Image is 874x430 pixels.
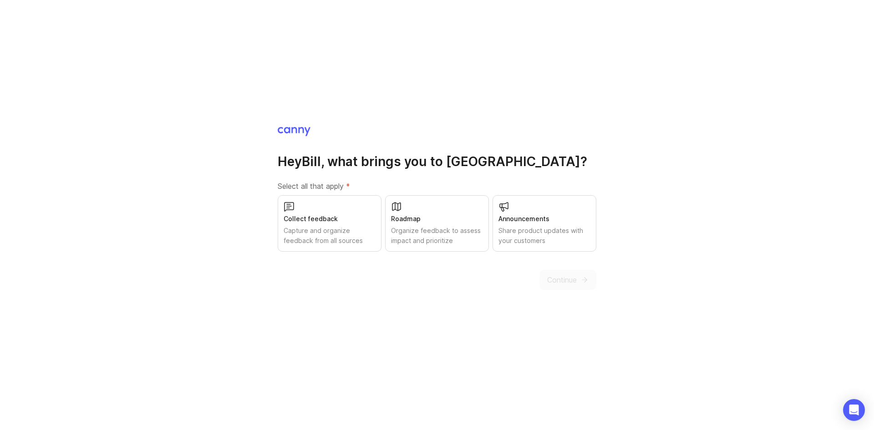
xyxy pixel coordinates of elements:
[278,153,596,170] h1: Hey Bill , what brings you to [GEOGRAPHIC_DATA]?
[391,226,483,246] div: Organize feedback to assess impact and prioritize
[278,181,596,192] label: Select all that apply
[391,214,483,224] div: Roadmap
[493,195,596,252] button: AnnouncementsShare product updates with your customers
[278,127,310,136] img: Canny Home
[385,195,489,252] button: RoadmapOrganize feedback to assess impact and prioritize
[284,214,376,224] div: Collect feedback
[284,226,376,246] div: Capture and organize feedback from all sources
[843,399,865,421] div: Open Intercom Messenger
[278,195,381,252] button: Collect feedbackCapture and organize feedback from all sources
[498,226,590,246] div: Share product updates with your customers
[498,214,590,224] div: Announcements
